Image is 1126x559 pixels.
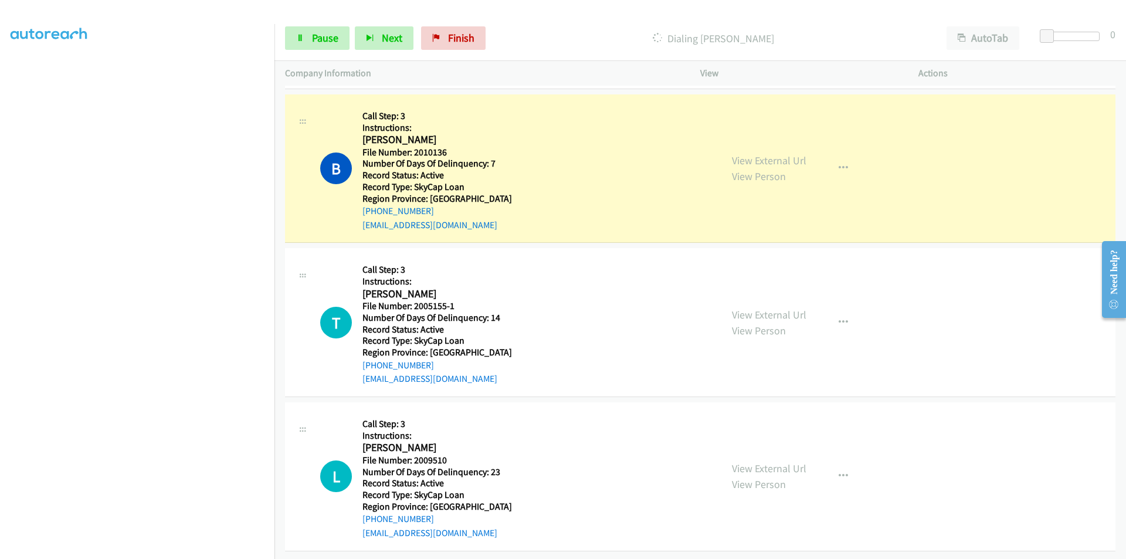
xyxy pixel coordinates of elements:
[362,347,512,358] h5: Region Province: [GEOGRAPHIC_DATA]
[362,312,512,324] h5: Number Of Days Of Delinquency: 14
[320,153,352,184] h1: B
[448,31,474,45] span: Finish
[285,26,350,50] a: Pause
[732,462,806,475] a: View External Url
[732,308,806,321] a: View External Url
[362,360,434,371] a: [PHONE_NUMBER]
[362,181,512,193] h5: Record Type: SkyCap Loan
[362,373,497,384] a: [EMAIL_ADDRESS][DOMAIN_NAME]
[362,455,512,466] h5: File Number: 2009510
[362,466,512,478] h5: Number Of Days Of Delinquency: 23
[362,158,512,170] h5: Number Of Days Of Delinquency: 7
[1092,233,1126,326] iframe: Resource Center
[732,170,786,183] a: View Person
[320,460,352,492] div: The call is yet to be attempted
[421,26,486,50] a: Finish
[362,287,499,301] h2: [PERSON_NAME]
[355,26,413,50] button: Next
[382,31,402,45] span: Next
[1046,32,1100,41] div: Delay between calls (in seconds)
[362,122,512,134] h5: Instructions:
[362,300,512,312] h5: File Number: 2005155-1
[362,441,499,455] h2: [PERSON_NAME]
[362,477,512,489] h5: Record Status: Active
[362,324,512,336] h5: Record Status: Active
[285,66,679,80] p: Company Information
[501,31,925,46] p: Dialing [PERSON_NAME]
[312,31,338,45] span: Pause
[362,219,497,231] a: [EMAIL_ADDRESS][DOMAIN_NAME]
[947,26,1019,50] button: AutoTab
[362,110,512,122] h5: Call Step: 3
[362,133,499,147] h2: [PERSON_NAME]
[1110,26,1115,42] div: 0
[362,335,512,347] h5: Record Type: SkyCap Loan
[362,527,497,538] a: [EMAIL_ADDRESS][DOMAIN_NAME]
[362,513,434,524] a: [PHONE_NUMBER]
[362,264,512,276] h5: Call Step: 3
[320,307,352,338] div: The call is yet to be attempted
[320,307,352,338] h1: T
[732,477,786,491] a: View Person
[362,418,512,430] h5: Call Step: 3
[362,276,512,287] h5: Instructions:
[362,489,512,501] h5: Record Type: SkyCap Loan
[362,193,512,205] h5: Region Province: [GEOGRAPHIC_DATA]
[320,460,352,492] h1: L
[732,324,786,337] a: View Person
[732,154,806,167] a: View External Url
[362,147,512,158] h5: File Number: 2010136
[700,66,897,80] p: View
[362,205,434,216] a: [PHONE_NUMBER]
[362,170,512,181] h5: Record Status: Active
[362,430,512,442] h5: Instructions:
[362,501,512,513] h5: Region Province: [GEOGRAPHIC_DATA]
[918,66,1115,80] p: Actions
